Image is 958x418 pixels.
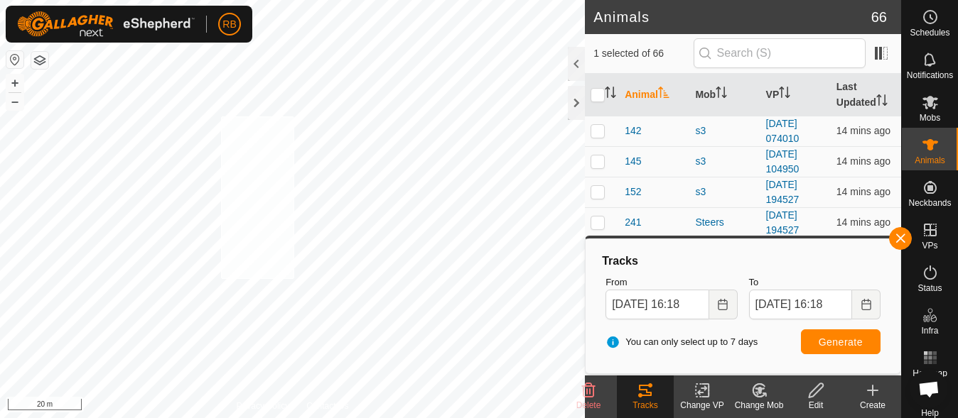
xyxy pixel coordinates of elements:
a: [DATE] 194527 [766,179,800,205]
span: Generate [819,336,863,348]
button: Map Layers [31,52,48,69]
span: Neckbands [908,199,951,207]
a: Contact Us [306,400,348,412]
div: Create [844,399,901,412]
th: Animal [619,74,689,116]
div: Tracks [617,399,674,412]
img: Gallagher Logo [17,11,195,37]
th: VP [760,74,831,116]
span: 66 [871,6,887,28]
span: You can only select up to 7 days [606,335,758,349]
span: 152 [625,185,641,199]
a: [DATE] 194527 [766,209,800,236]
th: Last Updated [831,74,901,116]
span: Heatmap [913,369,947,378]
span: 1 selected of 66 [593,46,693,61]
div: Change VP [674,399,731,412]
span: Status [917,284,942,292]
span: Notifications [907,71,953,79]
button: – [6,93,23,110]
span: 241 [625,215,641,230]
button: Choose Date [709,290,738,319]
div: s3 [695,185,754,199]
p-sorticon: Activate to sort [605,89,616,100]
button: Choose Date [852,290,881,319]
span: Delete [576,400,601,410]
p-sorticon: Activate to sort [658,89,669,100]
h2: Animals [593,9,871,26]
button: Generate [801,329,881,354]
p-sorticon: Activate to sort [779,89,790,100]
span: VPs [922,241,937,250]
span: Infra [921,326,938,335]
th: Mob [689,74,760,116]
span: RB [222,17,236,32]
button: + [6,75,23,92]
div: Change Mob [731,399,787,412]
a: Open chat [910,370,948,408]
span: 6 Sept 2025, 4:03 pm [836,186,890,197]
span: 6 Sept 2025, 4:03 pm [836,155,890,167]
button: Reset Map [6,51,23,68]
div: Tracks [600,253,886,270]
a: Privacy Policy [237,400,290,412]
a: [DATE] 104950 [766,148,800,175]
span: Mobs [920,114,940,122]
label: To [749,275,881,290]
a: [DATE] 074010 [766,118,800,144]
span: Help [921,409,939,417]
input: Search (S) [694,38,866,68]
div: Edit [787,399,844,412]
label: From [606,275,737,290]
span: Animals [915,156,945,165]
p-sorticon: Activate to sort [716,89,727,100]
span: 145 [625,154,641,169]
span: Schedules [910,28,949,37]
div: Steers [695,215,754,230]
span: 6 Sept 2025, 4:03 pm [836,216,890,228]
p-sorticon: Activate to sort [876,97,888,108]
div: s3 [695,123,754,138]
div: s3 [695,154,754,169]
span: 142 [625,123,641,138]
span: 6 Sept 2025, 4:03 pm [836,125,890,136]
